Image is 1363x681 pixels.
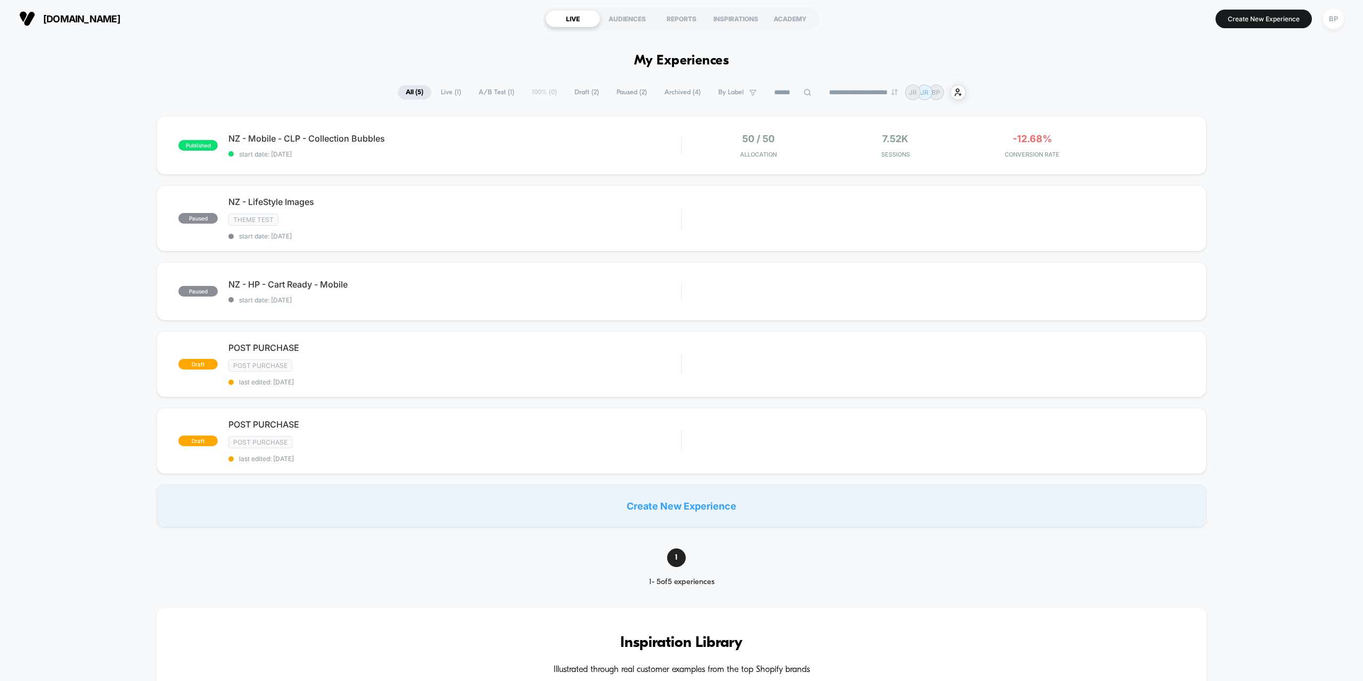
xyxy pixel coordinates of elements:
[656,85,709,100] span: Archived ( 4 )
[228,378,681,386] span: last edited: [DATE]
[178,359,218,370] span: draft
[1320,8,1347,30] button: BP
[188,665,1174,675] h4: Illustrated through real customer examples from the top Shopify brands
[228,214,278,226] span: Theme Test
[830,151,961,158] span: Sessions
[742,133,775,144] span: 50 / 50
[1013,133,1052,144] span: -12.68%
[909,88,917,96] p: JR
[566,85,607,100] span: Draft ( 2 )
[228,133,681,144] span: NZ - Mobile - CLP - Collection Bubbles
[228,342,681,353] span: POST PURCHASE
[157,485,1206,527] div: Create New Experience
[667,548,686,567] span: 1
[709,10,763,27] div: INSPIRATIONS
[228,232,681,240] span: start date: [DATE]
[763,10,817,27] div: ACADEMY
[188,635,1174,652] h3: Inspiration Library
[398,85,431,100] span: All ( 5 )
[921,88,929,96] p: JR
[654,10,709,27] div: REPORTS
[19,11,35,27] img: Visually logo
[1216,10,1312,28] button: Create New Experience
[609,85,655,100] span: Paused ( 2 )
[433,85,469,100] span: Live ( 1 )
[1323,9,1344,29] div: BP
[600,10,654,27] div: AUDIENCES
[228,359,292,372] span: Post Purchase
[228,436,292,448] span: Post Purchase
[228,196,681,207] span: NZ - LifeStyle Images
[178,286,218,297] span: paused
[932,88,940,96] p: BP
[228,296,681,304] span: start date: [DATE]
[891,89,898,95] img: end
[630,578,733,587] div: 1 - 5 of 5 experiences
[16,10,124,27] button: [DOMAIN_NAME]
[178,140,218,151] span: published
[43,13,120,24] span: [DOMAIN_NAME]
[966,151,1098,158] span: CONVERSION RATE
[178,213,218,224] span: paused
[740,151,777,158] span: Allocation
[228,419,681,430] span: POST PURCHASE
[634,53,729,69] h1: My Experiences
[546,10,600,27] div: LIVE
[718,88,744,96] span: By Label
[228,150,681,158] span: start date: [DATE]
[471,85,522,100] span: A/B Test ( 1 )
[228,455,681,463] span: last edited: [DATE]
[228,279,681,290] span: NZ - HP - Cart Ready - Mobile
[178,436,218,446] span: draft
[882,133,908,144] span: 7.52k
